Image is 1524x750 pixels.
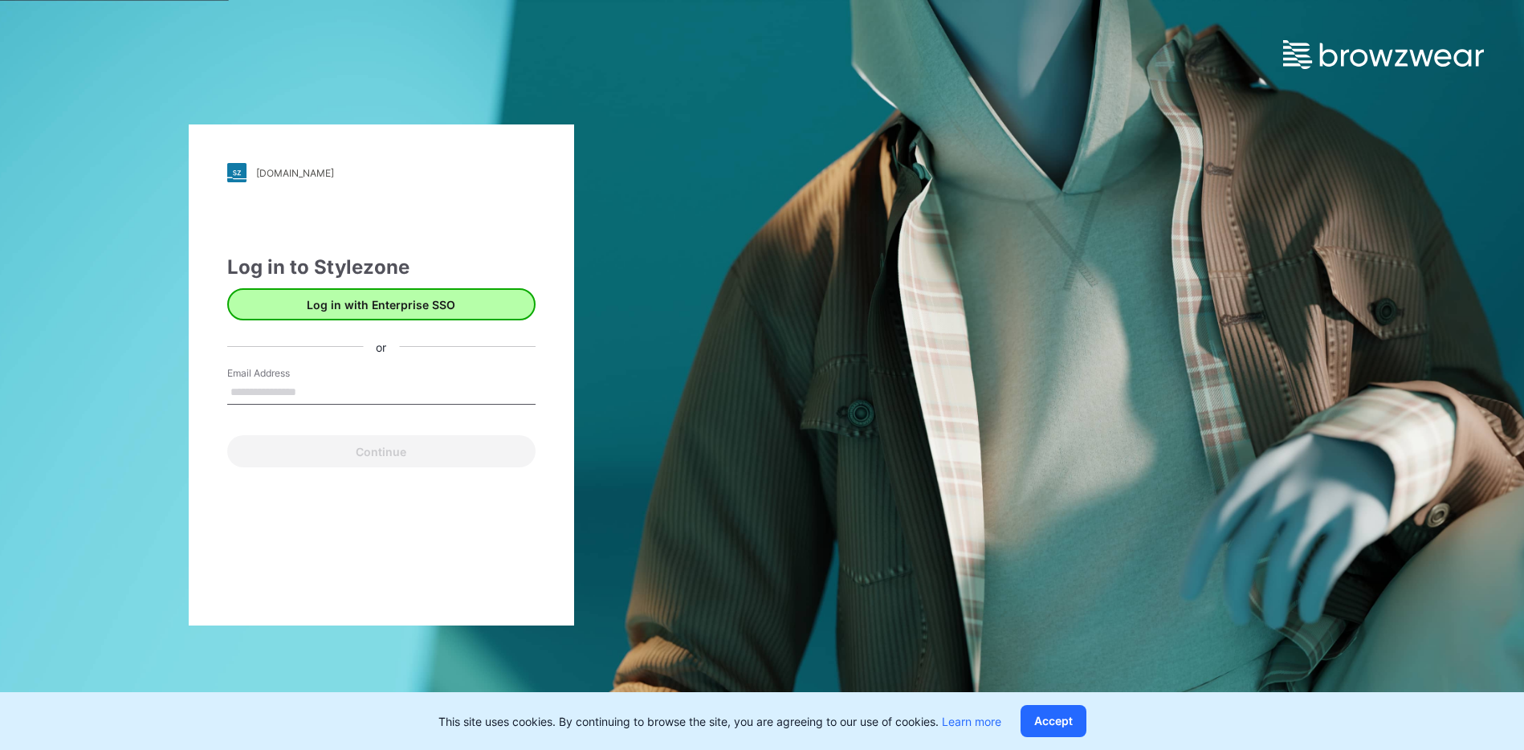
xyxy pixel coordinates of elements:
img: stylezone-logo.562084cfcfab977791bfbf7441f1a819.svg [227,163,247,182]
div: or [363,338,399,355]
button: Log in with Enterprise SSO [227,288,536,320]
a: Learn more [942,715,1001,728]
img: browzwear-logo.e42bd6dac1945053ebaf764b6aa21510.svg [1283,40,1484,69]
label: Email Address [227,366,340,381]
div: [DOMAIN_NAME] [256,167,334,179]
button: Accept [1021,705,1086,737]
a: [DOMAIN_NAME] [227,163,536,182]
div: Log in to Stylezone [227,253,536,282]
p: This site uses cookies. By continuing to browse the site, you are agreeing to our use of cookies. [438,713,1001,730]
